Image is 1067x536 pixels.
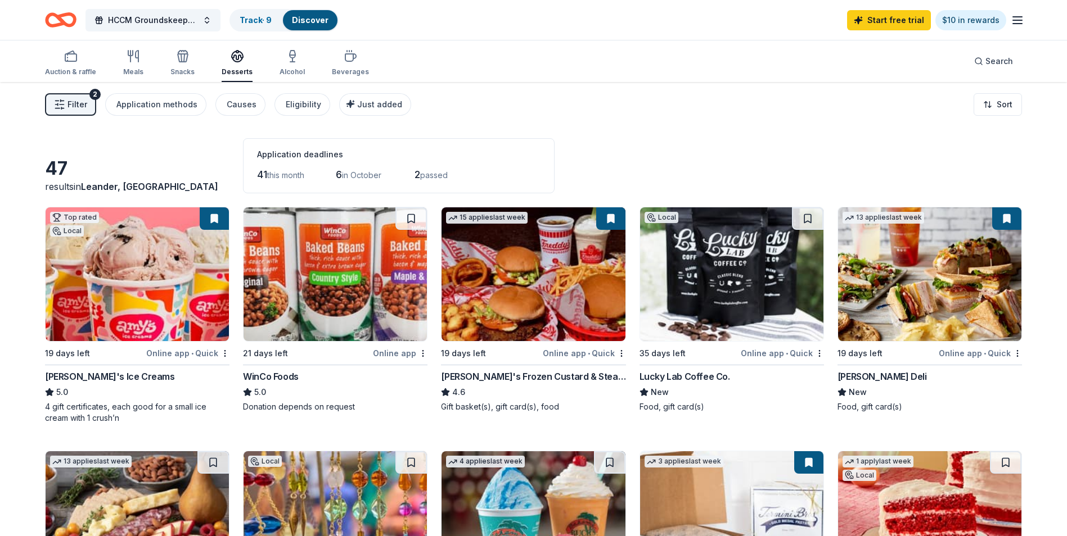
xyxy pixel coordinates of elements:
[939,346,1022,360] div: Online app Quick
[191,349,193,358] span: •
[838,370,927,383] div: [PERSON_NAME] Deli
[46,207,229,341] img: Image for Amy's Ice Creams
[243,207,427,412] a: Image for WinCo Foods21 days leftOnline appWinCo Foods5.0Donation depends on request
[838,401,1022,412] div: Food, gift card(s)
[342,170,381,180] span: in October
[89,89,101,100] div: 2
[50,225,84,237] div: Local
[415,169,420,180] span: 2
[446,456,525,467] div: 4 applies last week
[222,67,253,76] div: Desserts
[240,15,272,25] a: Track· 9
[56,385,68,399] span: 5.0
[85,9,220,31] button: HCCM Groundskeeper Revenge Golf Tournament
[446,212,528,224] div: 15 applies last week
[441,207,625,412] a: Image for Freddy's Frozen Custard & Steakburgers15 applieslast week19 days leftOnline app•Quick[P...
[357,99,402,109] span: Just added
[452,385,465,399] span: 4.6
[441,347,486,360] div: 19 days left
[257,148,541,161] div: Application deadlines
[543,346,626,360] div: Online app Quick
[170,45,195,82] button: Snacks
[420,170,448,180] span: passed
[847,10,931,30] a: Start free trial
[243,401,427,412] div: Donation depends on request
[332,45,369,82] button: Beverages
[45,93,96,116] button: Filter2
[243,347,288,360] div: 21 days left
[257,169,267,180] span: 41
[640,401,824,412] div: Food, gift card(s)
[280,67,305,76] div: Alcohol
[985,54,1013,68] span: Search
[123,67,143,76] div: Meals
[45,347,90,360] div: 19 days left
[280,45,305,82] button: Alcohol
[244,207,427,341] img: Image for WinCo Foods
[108,13,198,27] span: HCCM Groundskeeper Revenge Golf Tournament
[640,207,823,341] img: Image for Lucky Lab Coffee Co.
[81,181,218,192] span: Leander, [GEOGRAPHIC_DATA]
[935,10,1006,30] a: $10 in rewards
[45,401,229,424] div: 4 gift certificates, each good for a small ice cream with 1 crush’n
[741,346,824,360] div: Online app Quick
[997,98,1012,111] span: Sort
[45,7,76,33] a: Home
[146,346,229,360] div: Online app Quick
[45,370,175,383] div: [PERSON_NAME]'s Ice Creams
[50,212,99,223] div: Top rated
[373,346,427,360] div: Online app
[274,93,330,116] button: Eligibility
[67,98,87,111] span: Filter
[838,207,1022,412] a: Image for McAlister's Deli13 applieslast week19 days leftOnline app•Quick[PERSON_NAME] DeliNewFoo...
[222,45,253,82] button: Desserts
[786,349,788,358] span: •
[116,98,197,111] div: Application methods
[215,93,265,116] button: Causes
[332,67,369,76] div: Beverages
[588,349,590,358] span: •
[965,50,1022,72] button: Search
[286,98,321,111] div: Eligibility
[45,157,229,180] div: 47
[336,169,342,180] span: 6
[849,385,867,399] span: New
[645,212,678,223] div: Local
[267,170,304,180] span: this month
[74,181,218,192] span: in
[651,385,669,399] span: New
[292,15,328,25] a: Discover
[339,93,411,116] button: Just added
[254,385,266,399] span: 5.0
[984,349,986,358] span: •
[243,370,299,383] div: WinCo Foods
[843,456,913,467] div: 1 apply last week
[843,212,924,224] div: 13 applies last week
[50,456,132,467] div: 13 applies last week
[640,370,730,383] div: Lucky Lab Coffee Co.
[974,93,1022,116] button: Sort
[442,207,625,341] img: Image for Freddy's Frozen Custard & Steakburgers
[645,456,723,467] div: 3 applies last week
[441,370,625,383] div: [PERSON_NAME]'s Frozen Custard & Steakburgers
[640,347,686,360] div: 35 days left
[170,67,195,76] div: Snacks
[227,98,256,111] div: Causes
[838,347,883,360] div: 19 days left
[441,401,625,412] div: Gift basket(s), gift card(s), food
[45,45,96,82] button: Auction & raffle
[45,207,229,424] a: Image for Amy's Ice CreamsTop ratedLocal19 days leftOnline app•Quick[PERSON_NAME]'s Ice Creams5.0...
[45,180,229,193] div: results
[248,456,282,467] div: Local
[123,45,143,82] button: Meals
[640,207,824,412] a: Image for Lucky Lab Coffee Co.Local35 days leftOnline app•QuickLucky Lab Coffee Co.NewFood, gift ...
[843,470,876,481] div: Local
[229,9,339,31] button: Track· 9Discover
[838,207,1021,341] img: Image for McAlister's Deli
[105,93,206,116] button: Application methods
[45,67,96,76] div: Auction & raffle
